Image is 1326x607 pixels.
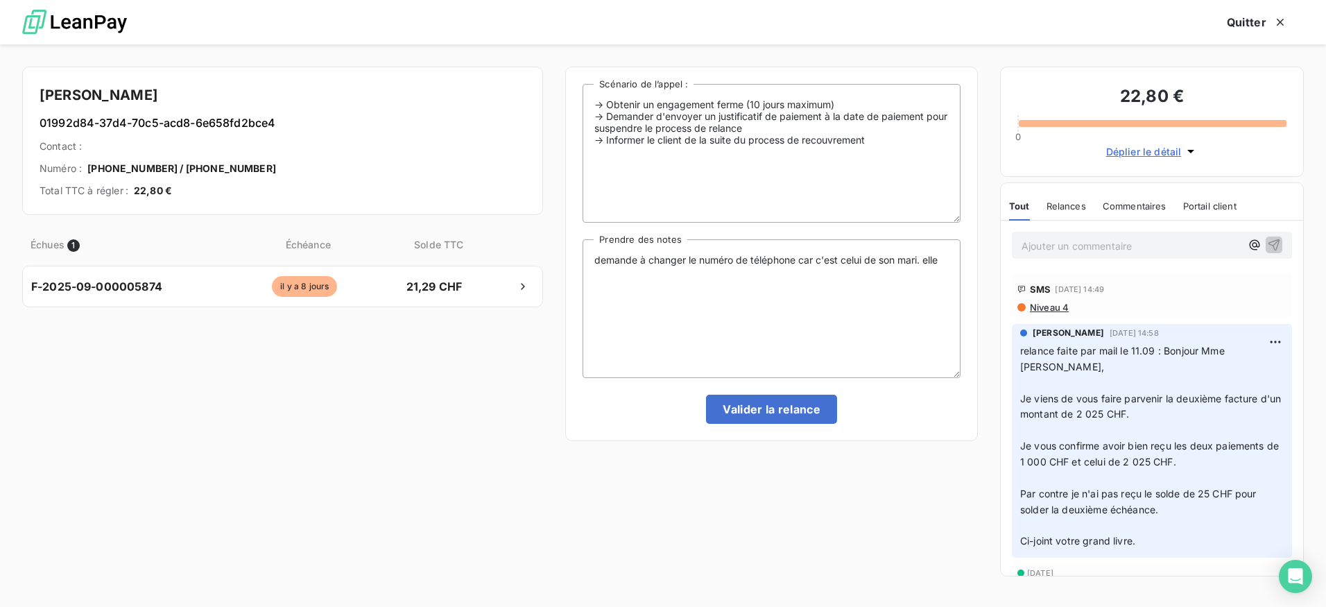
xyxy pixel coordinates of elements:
span: Solde TTC [402,237,475,252]
span: Je vous confirme avoir bien reçu les deux paiements de 1 000 CHF et celui de 2 025 CHF. [1020,440,1282,468]
span: Tout [1009,200,1030,212]
span: Je viens de vous faire parvenir la deuxième facture d'un montant de 2 025 CHF. [1020,393,1284,420]
h4: [PERSON_NAME] [40,84,526,106]
div: Open Intercom Messenger [1279,560,1312,593]
span: 1 [67,239,80,252]
h6: 01992d84-37d4-70c5-acd8-6e658fd2bce4 [40,114,526,131]
span: il y a 8 jours [272,276,337,297]
button: Valider la relance [706,395,837,424]
span: Total TTC à régler : [40,184,128,198]
span: [DATE] 14:49 [1055,285,1104,293]
span: relance faite par mail le 11.09 : Bonjour Mme [PERSON_NAME], [1020,345,1230,373]
span: Contact : [40,139,82,153]
span: [PHONE_NUMBER] / [PHONE_NUMBER] [87,162,276,176]
span: Ci-joint votre grand livre. [1020,535,1135,547]
h3: 22,80 € [1017,84,1286,112]
textarea: demande à changer le numéro de téléphone car c'est celui de son mari. elle [583,239,961,378]
span: Numéro : [40,162,82,176]
button: Quitter [1210,8,1304,37]
span: Portail client [1183,200,1237,212]
textarea: -> Obtenir un engagement ferme (10 jours maximum) -> Demander d'envoyer un justificatif de paieme... [583,84,961,223]
span: Commentaires [1103,200,1166,212]
span: Niveau 4 [1028,302,1069,313]
span: Relances [1047,200,1086,212]
span: 22,80 € [134,184,172,198]
span: Par contre je n'ai pas reçu le solde de 25 CHF pour solder la deuxième échéance. [1020,488,1259,515]
span: [PERSON_NAME] [1033,327,1104,339]
span: F-2025-09-000005874 [31,278,162,295]
span: [DATE] [1027,569,1053,577]
span: 21,29 CHF [397,278,470,295]
span: [DATE] 14:58 [1110,329,1159,337]
span: Échues [31,237,64,252]
img: logo LeanPay [22,3,127,42]
span: SMS [1030,284,1051,295]
span: Déplier le détail [1106,144,1182,159]
span: 0 [1015,131,1021,142]
button: Déplier le détail [1102,144,1203,160]
span: Échéance [216,237,399,252]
